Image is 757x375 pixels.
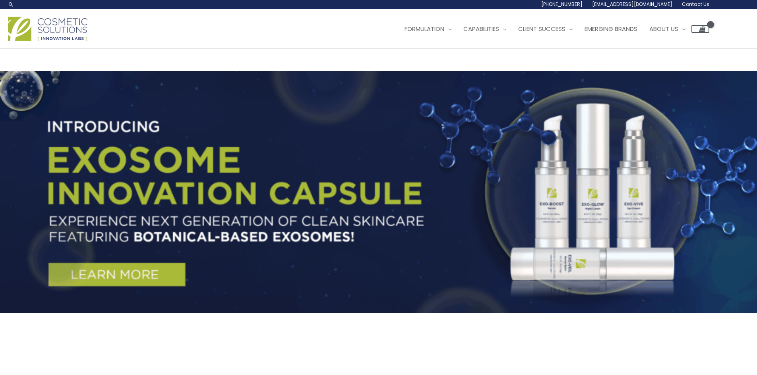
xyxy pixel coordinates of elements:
span: About Us [649,25,678,33]
a: Formulation [399,17,457,41]
span: Formulation [405,25,444,33]
a: Emerging Brands [579,17,643,41]
img: Cosmetic Solutions Logo [8,17,87,41]
span: [PHONE_NUMBER] [541,1,583,8]
a: View Shopping Cart, empty [691,25,709,33]
a: Search icon link [8,1,14,8]
nav: Site Navigation [393,17,709,41]
span: Contact Us [682,1,709,8]
a: Client Success [512,17,579,41]
a: About Us [643,17,691,41]
span: [EMAIL_ADDRESS][DOMAIN_NAME] [592,1,672,8]
a: Capabilities [457,17,512,41]
span: Emerging Brands [585,25,637,33]
span: Capabilities [463,25,499,33]
span: Client Success [518,25,565,33]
